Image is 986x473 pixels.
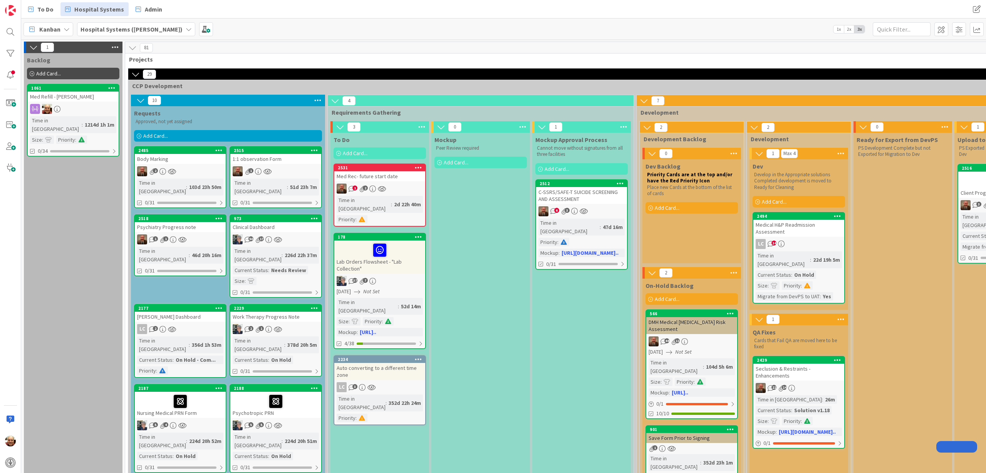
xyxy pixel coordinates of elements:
div: 566DMH Medical [MEDICAL_DATA] Risk Assessment [646,310,737,334]
img: JS [649,336,659,346]
div: Current Status [233,452,268,460]
span: 0/31 [240,199,250,207]
div: 2515 [234,148,321,153]
div: 2494 [757,214,844,219]
div: Priority [675,378,694,386]
div: Current Status [756,271,791,279]
img: JS [538,206,548,216]
div: 2518 [135,215,226,222]
span: : [282,437,283,445]
a: 2512C-SSRS/SAFE-T SUICIDE SCREENING AND ASSESSMENTJSTime in [GEOGRAPHIC_DATA]:47d 16mPriority:Moc... [535,179,628,270]
div: Psychotropic PRN [230,392,321,418]
div: Ed [28,104,119,114]
div: LP [230,234,321,244]
a: To Do [23,2,58,16]
a: [URL].. [672,389,688,396]
div: Time in [GEOGRAPHIC_DATA] [538,219,600,236]
div: LC [756,239,766,249]
div: 104d 5h 6m [704,363,735,371]
div: 52d 14m [399,302,423,311]
span: : [355,414,357,422]
div: 2187Nursing Medical PRN Form [135,385,226,418]
div: Time in [GEOGRAPHIC_DATA] [337,394,386,411]
span: : [268,356,269,364]
div: DMH Medical [MEDICAL_DATA] Risk Assessment [646,317,737,334]
span: 17 [259,236,264,241]
a: [URL][DOMAIN_NAME].. [562,249,619,256]
span: : [391,200,392,209]
a: 2429Seclusion & Restraints - EnhancementsJSTime in [GEOGRAPHIC_DATA]:26mCurrent Status:Solution v... [753,356,845,449]
span: 44 [664,338,669,343]
b: Hospital Systems ([PERSON_NAME]) [80,25,183,33]
div: 378d 20h 5m [285,341,319,349]
div: 2234 [338,357,425,362]
span: 50 [248,236,253,241]
div: 0/1 [753,438,844,448]
div: Priority [538,238,557,246]
div: Time in [GEOGRAPHIC_DATA] [337,298,398,315]
a: 1061Med Refill - [PERSON_NAME]EdTime in [GEOGRAPHIC_DATA]:1214d 1h 1mSize:Priority:0/34 [27,84,119,157]
span: : [661,378,662,386]
div: Time in [GEOGRAPHIC_DATA] [649,454,700,471]
div: Work Therapy Progress Note [230,312,321,322]
span: : [42,135,43,144]
span: : [558,249,560,257]
span: : [156,366,157,375]
div: 103d 23h 50m [187,183,223,191]
img: Ed [5,436,16,446]
div: 178 [334,234,425,241]
div: Mockup [756,428,776,436]
span: 0/31 [240,288,250,296]
span: : [600,223,601,231]
img: LP [233,420,243,430]
span: : [189,251,190,259]
img: JS [756,383,766,393]
div: Time in [GEOGRAPHIC_DATA] [756,251,810,268]
span: To Do [37,5,54,14]
div: 2531 [334,164,425,171]
span: Kanban [39,25,60,34]
span: : [398,302,399,311]
div: On Hold [269,356,293,364]
div: Nursing Medical PRN Form [135,392,226,418]
div: 2234 [334,356,425,363]
span: : [245,277,246,285]
div: Priority [56,135,75,144]
div: 2229 [234,306,321,311]
span: 5 [153,422,158,427]
a: Hospital Systems [60,2,129,16]
span: 1 [652,445,657,450]
a: 2177[PERSON_NAME] DashboardLCTime in [GEOGRAPHIC_DATA]:356d 1h 53mCurrent Status:On Hold - Com...... [134,304,226,378]
span: 3 [565,208,570,213]
a: [URL].. [360,329,376,336]
div: Current Status [233,266,268,274]
a: 2229Work Therapy Progress NoteLPTime in [GEOGRAPHIC_DATA]:378d 20h 5mCurrent Status:On Hold0/31 [230,304,322,377]
div: Time in [GEOGRAPHIC_DATA] [137,247,189,264]
span: 4 [163,422,168,427]
div: Size [756,281,768,290]
span: 37 [352,278,357,283]
div: 47d 16m [601,223,625,231]
span: : [349,317,350,326]
span: 4/38 [344,339,354,348]
span: : [801,417,802,425]
span: Add Card... [36,70,61,77]
a: 2494Medical H&P Readmission AssessmentLCTime in [GEOGRAPHIC_DATA]:22d 19h 5mCurrent Status:On Hol... [753,212,845,304]
span: : [282,251,283,259]
div: 2429 [757,358,844,363]
span: 7 [363,278,368,283]
img: avatar [5,457,16,468]
span: 1 [153,236,158,241]
div: Time in [GEOGRAPHIC_DATA] [137,336,189,353]
div: On Hold [269,452,293,460]
div: Body Marking [135,154,226,164]
span: : [284,341,285,349]
span: : [268,452,269,460]
div: 901 [650,427,737,432]
span: : [791,406,792,415]
span: : [189,341,190,349]
span: : [82,120,83,129]
div: Time in [GEOGRAPHIC_DATA] [137,179,186,196]
span: : [822,395,823,404]
a: 2234Auto converting to a different time zoneLCTime in [GEOGRAPHIC_DATA]:352d 22h 24mPriority: [334,355,426,425]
